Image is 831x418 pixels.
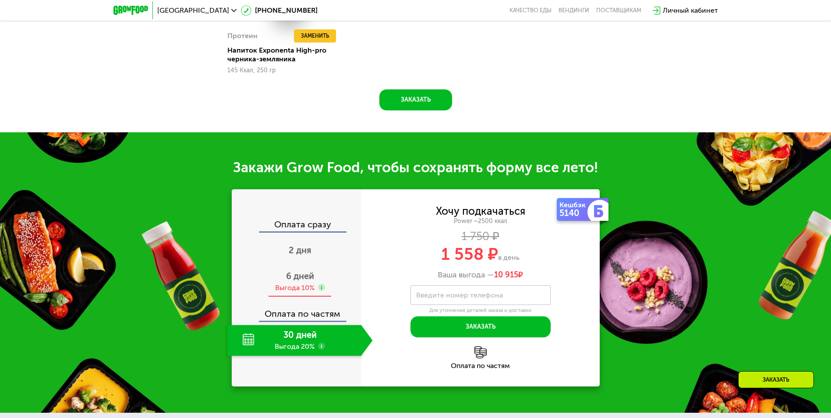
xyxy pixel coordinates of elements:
span: 10 915 [494,270,518,280]
div: Выгода 10% [275,283,315,293]
a: Качество еды [509,7,552,14]
span: 6 дней [286,271,314,281]
div: 1 750 ₽ [361,232,600,241]
div: 5140 [559,209,589,217]
span: ₽ [494,270,523,280]
a: Вендинги [559,7,589,14]
img: l6xcnZfty9opOoJh.png [474,346,487,358]
div: Для уточнения деталей заказа и доставки [410,307,551,314]
button: Заменить [294,29,336,43]
button: Заказать [379,89,452,110]
div: Оплата по частям [361,362,600,369]
div: поставщикам [596,7,641,14]
div: 145 Ккал, 250 гр [227,67,338,74]
div: Оплата сразу [233,220,361,231]
span: 2 дня [289,245,311,255]
span: [GEOGRAPHIC_DATA] [157,7,229,14]
div: Кешбэк [559,202,589,209]
div: Оплата по частям [233,301,361,321]
span: Заменить [301,32,329,40]
div: Протеин [227,29,258,43]
div: Ваша выгода — [361,270,600,280]
div: Power ~2500 ккал [361,217,600,225]
div: Напиток Exponenta High-pro черника-земляника [227,46,345,64]
span: в день [498,253,520,262]
div: Хочу подкачаться [436,206,525,216]
a: [PHONE_NUMBER] [241,5,318,16]
button: Заказать [410,316,551,337]
div: Личный кабинет [663,5,718,16]
div: Заказать [738,371,814,388]
label: Введите номер телефона [416,293,503,298]
span: 1 558 ₽ [441,244,498,264]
